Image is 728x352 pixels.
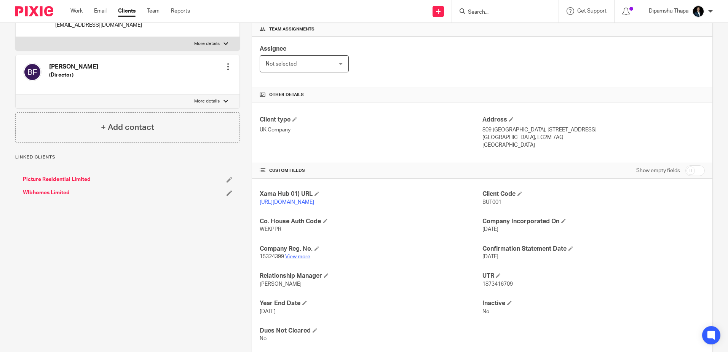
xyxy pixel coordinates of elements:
[260,218,482,226] h4: Co. House Auth Code
[482,227,498,232] span: [DATE]
[269,92,304,98] span: Other details
[23,176,91,183] a: Picture Residential Limited
[260,309,276,314] span: [DATE]
[55,21,166,29] p: [EMAIL_ADDRESS][DOMAIN_NAME]
[482,299,705,307] h4: Inactive
[649,7,688,15] p: Dipamshu Thapa
[260,272,482,280] h4: Relationship Manager
[23,189,70,197] a: Wlbhomes Limited
[577,8,607,14] span: Get Support
[482,200,501,205] span: BUT001
[482,190,705,198] h4: Client Code
[15,6,53,16] img: Pixie
[49,63,98,71] h4: [PERSON_NAME]
[94,7,107,15] a: Email
[482,134,705,141] p: [GEOGRAPHIC_DATA], EC2M 7AQ
[260,227,281,232] span: WEKPPR
[269,26,315,32] span: Team assignments
[482,245,705,253] h4: Confirmation Statement Date
[482,116,705,124] h4: Address
[260,254,284,259] span: 15324399
[636,167,680,174] label: Show empty fields
[23,63,42,81] img: svg%3E
[147,7,160,15] a: Team
[285,254,310,259] a: View more
[260,327,482,335] h4: Dues Not Cleared
[171,7,190,15] a: Reports
[260,282,302,287] span: [PERSON_NAME]
[49,71,98,79] h5: (Director)
[15,154,240,160] p: Linked clients
[260,168,482,174] h4: CUSTOM FIELDS
[260,126,482,134] p: UK Company
[482,126,705,134] p: 809 [GEOGRAPHIC_DATA], [STREET_ADDRESS]
[467,9,536,16] input: Search
[260,336,267,341] span: No
[266,61,297,67] span: Not selected
[260,46,286,52] span: Assignee
[260,200,314,205] a: [URL][DOMAIN_NAME]
[482,218,705,226] h4: Company Incorporated On
[482,272,705,280] h4: UTR
[260,245,482,253] h4: Company Reg. No.
[482,282,513,287] span: 1873416709
[260,116,482,124] h4: Client type
[118,7,136,15] a: Clients
[194,41,220,47] p: More details
[194,98,220,104] p: More details
[260,299,482,307] h4: Year End Date
[482,309,489,314] span: No
[70,7,83,15] a: Work
[101,122,154,133] h4: + Add contact
[692,5,704,18] img: Image.jfif
[260,190,482,198] h4: Xama Hub 01) URL
[482,254,498,259] span: [DATE]
[482,141,705,149] p: [GEOGRAPHIC_DATA]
